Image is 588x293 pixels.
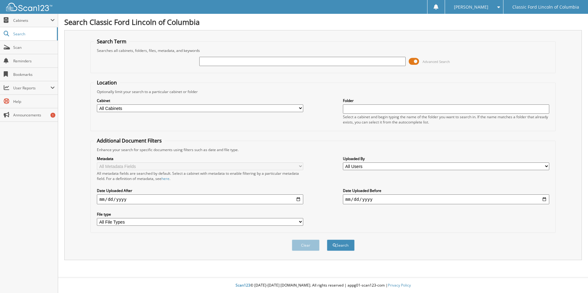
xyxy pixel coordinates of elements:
[343,188,549,193] label: Date Uploaded Before
[97,98,303,103] label: Cabinet
[97,212,303,217] label: File type
[64,17,582,27] h1: Search Classic Ford Lincoln of Columbia
[512,5,579,9] span: Classic Ford Lincoln of Columbia
[13,72,55,77] span: Bookmarks
[343,114,549,125] div: Select a cabinet and begin typing the name of the folder you want to search in. If the name match...
[94,147,552,152] div: Enhance your search for specific documents using filters such as date and file type.
[13,99,55,104] span: Help
[388,283,411,288] a: Privacy Policy
[13,18,50,23] span: Cabinets
[292,240,320,251] button: Clear
[13,45,55,50] span: Scan
[161,176,169,181] a: here
[58,278,588,293] div: © [DATE]-[DATE] [DOMAIN_NAME]. All rights reserved | appg01-scan123-com |
[343,156,549,161] label: Uploaded By
[6,3,52,11] img: scan123-logo-white.svg
[454,5,488,9] span: [PERSON_NAME]
[97,194,303,204] input: start
[94,38,129,45] legend: Search Term
[94,89,552,94] div: Optionally limit your search to a particular cabinet or folder
[236,283,250,288] span: Scan123
[423,59,450,64] span: Advanced Search
[13,85,50,91] span: User Reports
[50,113,55,118] div: 1
[327,240,355,251] button: Search
[343,98,549,103] label: Folder
[94,48,552,53] div: Searches all cabinets, folders, files, metadata, and keywords
[343,194,549,204] input: end
[13,58,55,64] span: Reminders
[13,31,54,37] span: Search
[94,137,165,144] legend: Additional Document Filters
[13,112,55,118] span: Announcements
[97,171,303,181] div: All metadata fields are searched by default. Select a cabinet with metadata to enable filtering b...
[97,156,303,161] label: Metadata
[97,188,303,193] label: Date Uploaded After
[94,79,120,86] legend: Location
